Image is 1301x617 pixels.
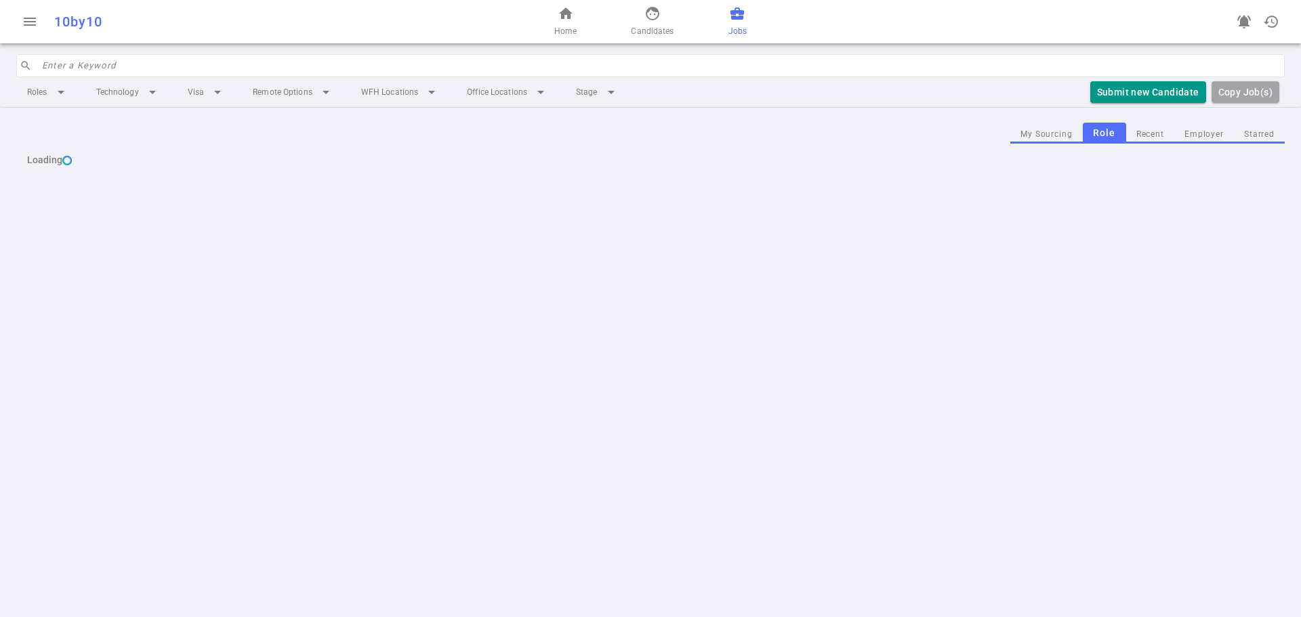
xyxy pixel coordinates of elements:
button: My Sourcing [1010,125,1083,144]
span: Home [554,24,577,38]
button: Recent [1126,125,1174,144]
img: loading... [62,156,72,165]
span: face [644,5,661,22]
button: Employer [1174,125,1234,144]
div: Loading [16,144,1285,176]
span: search [20,60,32,72]
li: Stage [565,80,630,104]
li: Remote Options [242,80,345,104]
div: 10by10 [54,14,428,30]
button: Submit new Candidate [1090,81,1206,104]
a: Go to see announcements [1231,8,1258,35]
a: Jobs [728,5,747,38]
button: Open menu [16,8,43,35]
span: business_center [729,5,745,22]
a: Candidates [631,5,674,38]
span: Jobs [728,24,747,38]
li: Visa [177,80,236,104]
span: Candidates [631,24,674,38]
span: history [1263,14,1279,30]
li: Roles [16,80,80,104]
li: WFH Locations [350,80,451,104]
button: Open history [1258,8,1285,35]
button: Starred [1234,125,1285,144]
button: Role [1083,123,1126,144]
a: Home [554,5,577,38]
span: home [558,5,574,22]
li: Office Locations [456,80,560,104]
li: Technology [85,80,171,104]
span: menu [22,14,38,30]
span: notifications_active [1236,14,1252,30]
